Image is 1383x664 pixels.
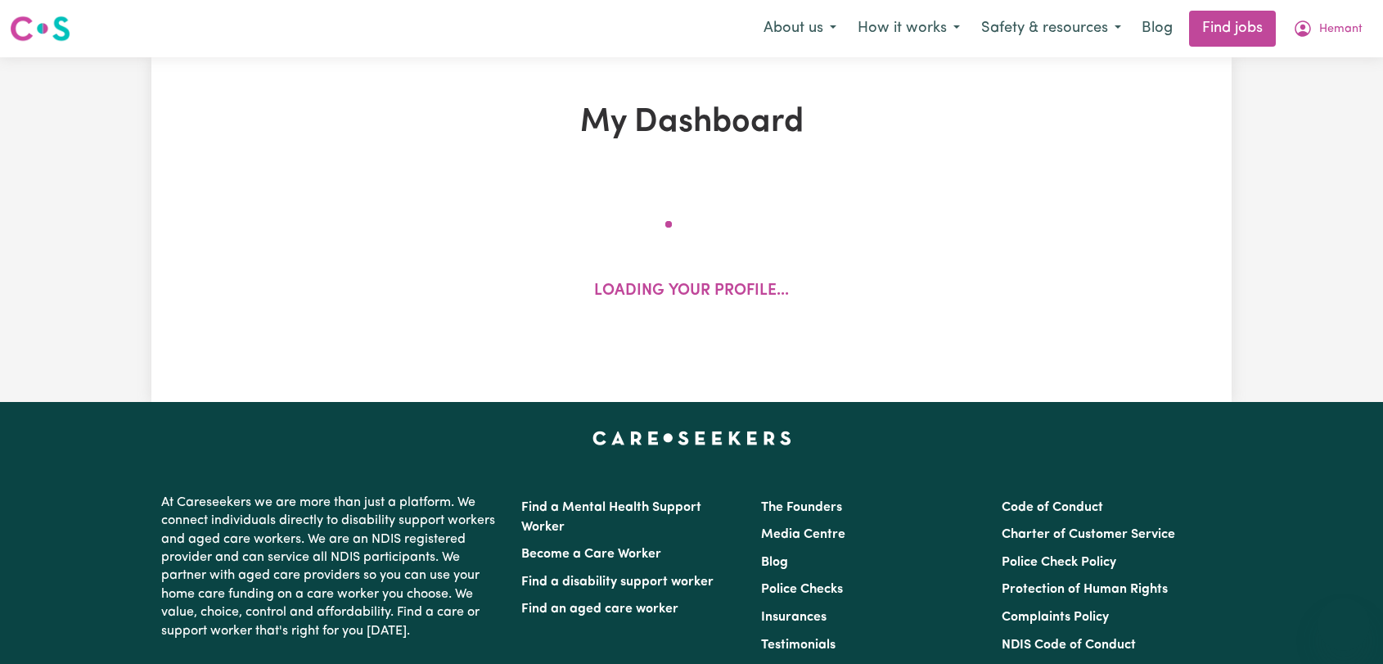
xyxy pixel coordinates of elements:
button: Safety & resources [971,11,1132,46]
a: The Founders [761,501,842,514]
h1: My Dashboard [341,103,1042,142]
a: Charter of Customer Service [1002,528,1175,541]
a: Find a Mental Health Support Worker [521,501,701,534]
a: Code of Conduct [1002,501,1103,514]
a: Find jobs [1189,11,1276,47]
button: About us [753,11,847,46]
a: Blog [761,556,788,569]
a: NDIS Code of Conduct [1002,639,1136,652]
button: My Account [1282,11,1373,46]
a: Police Checks [761,583,843,596]
a: Find a disability support worker [521,576,714,589]
a: Complaints Policy [1002,611,1109,624]
a: Insurances [761,611,827,624]
img: Careseekers logo [10,14,70,43]
a: Police Check Policy [1002,556,1116,569]
p: At Careseekers we are more than just a platform. We connect individuals directly to disability su... [161,487,502,647]
iframe: Button to launch messaging window [1318,599,1370,651]
p: Loading your profile... [594,280,789,304]
a: Careseekers logo [10,10,70,47]
a: Protection of Human Rights [1002,583,1168,596]
span: Hemant [1319,20,1363,38]
a: Find an aged care worker [521,603,678,616]
button: How it works [847,11,971,46]
a: Become a Care Worker [521,548,661,561]
a: Media Centre [761,528,845,541]
a: Testimonials [761,639,836,652]
a: Careseekers home page [592,431,791,445]
a: Blog [1132,11,1183,47]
